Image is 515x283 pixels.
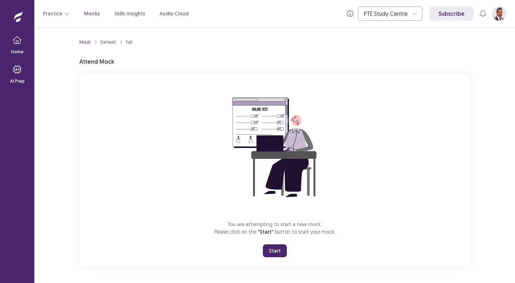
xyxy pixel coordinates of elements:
p: You are attempting to start a new mock. Please click on the button to start your mock. [214,220,335,236]
a: Skills Insights [114,10,145,18]
div: Full [126,39,132,45]
div: Default [100,39,116,45]
a: Mocks [84,10,100,18]
nav: breadcrumb [79,39,132,45]
p: Attend Mock [79,57,114,66]
img: attend-mock [210,83,339,212]
button: info [344,7,357,20]
button: User Profile Image [492,6,506,21]
a: Mock [79,39,90,45]
span: "Start" [258,229,273,235]
p: Home [11,49,24,55]
button: Start [263,244,287,257]
div: PTE Study Centre [364,7,408,20]
a: Subscribe [430,6,474,21]
a: Audio Cloud [160,10,188,18]
p: AI Prep [10,78,25,84]
button: Practice [43,7,70,20]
